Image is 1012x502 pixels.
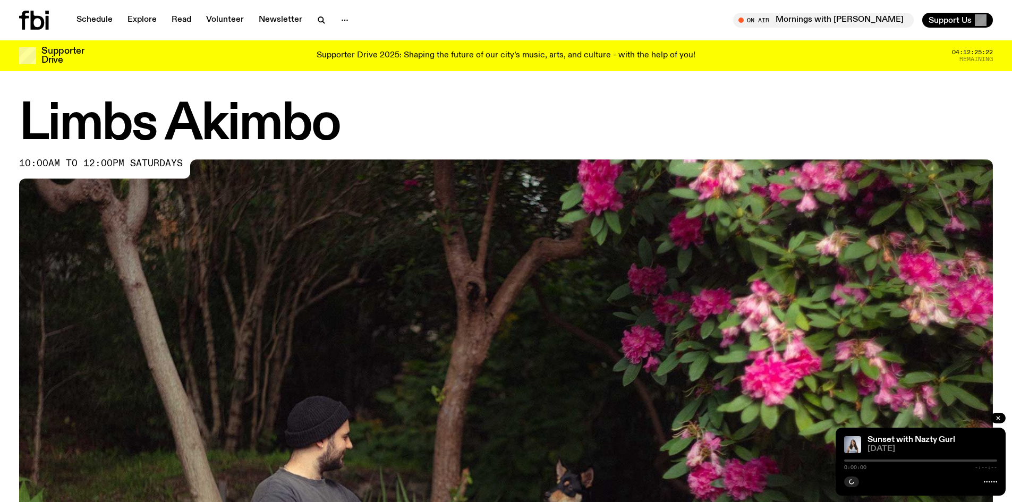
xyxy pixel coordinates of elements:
[844,465,866,470] span: 0:00:00
[868,436,955,444] a: Sunset with Nazty Gurl
[733,13,914,28] button: On AirMornings with [PERSON_NAME] // SUPPORTER DRIVE
[19,101,993,149] h1: Limbs Akimbo
[844,436,861,453] img: Nazty Gurl is looking directly into the camera, wearing a white tank top, against a grey backgrou...
[959,56,993,62] span: Remaining
[19,159,183,168] span: 10:00am to 12:00pm saturdays
[70,13,119,28] a: Schedule
[317,51,695,61] p: Supporter Drive 2025: Shaping the future of our city’s music, arts, and culture - with the help o...
[929,15,972,25] span: Support Us
[952,49,993,55] span: 04:12:25:22
[41,47,84,65] h3: Supporter Drive
[975,465,997,470] span: -:--:--
[121,13,163,28] a: Explore
[165,13,198,28] a: Read
[200,13,250,28] a: Volunteer
[252,13,309,28] a: Newsletter
[868,445,997,453] span: [DATE]
[922,13,993,28] button: Support Us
